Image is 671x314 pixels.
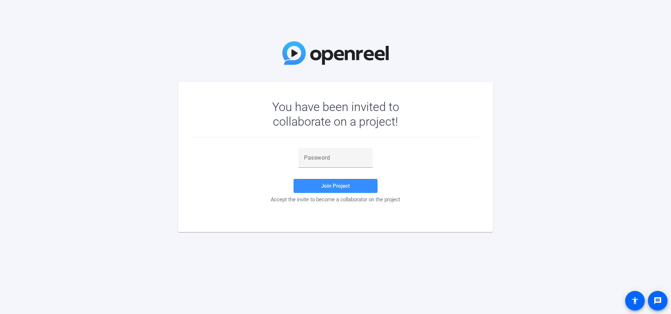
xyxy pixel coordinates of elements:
button: Join Project [294,179,377,193]
img: OpenReel Logo [282,41,389,65]
mat-icon: message [654,296,662,305]
mat-icon: accessibility [631,296,639,305]
input: Password [304,154,367,162]
div: Accept the invite to become a collaborator on the project [192,196,479,203]
span: Join Project [321,183,350,189]
div: You have been invited to collaborate on a project! [252,99,419,129]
